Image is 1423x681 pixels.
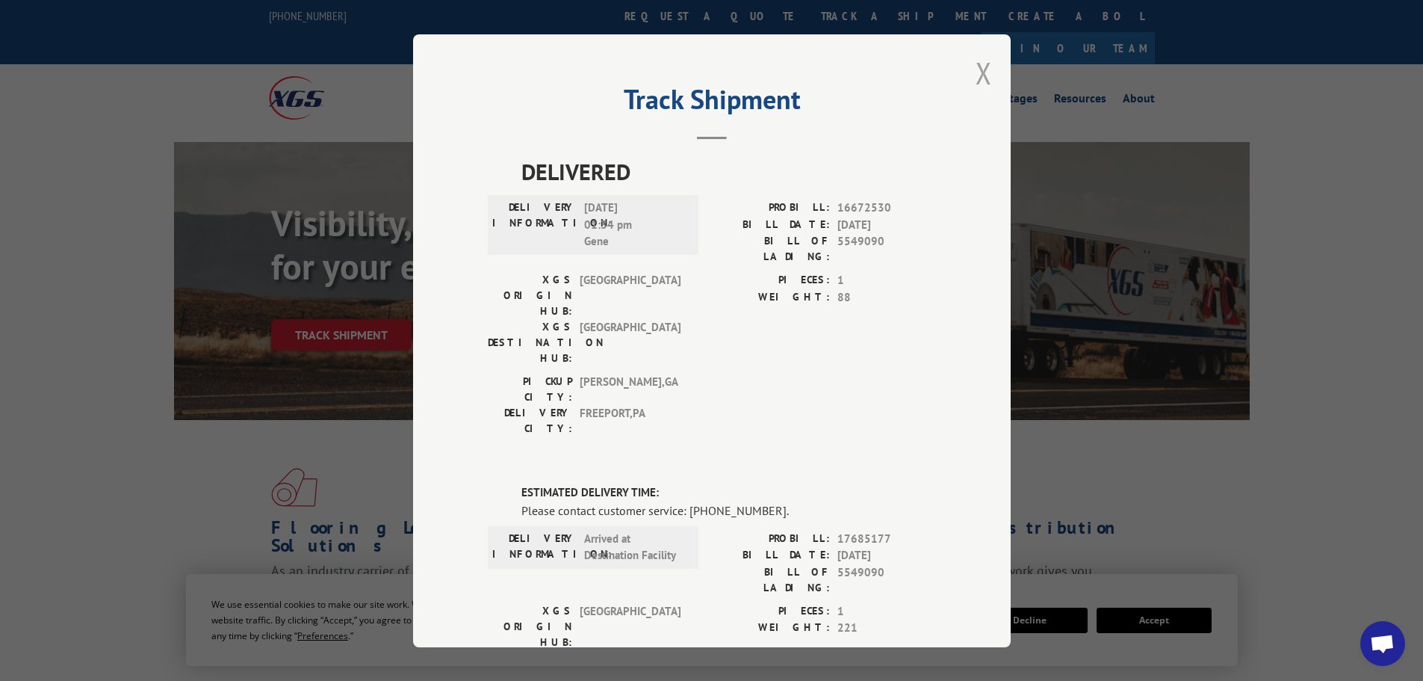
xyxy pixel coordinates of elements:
[584,530,685,564] span: Arrived at Destination Facility
[580,319,681,366] span: [GEOGRAPHIC_DATA]
[837,272,936,289] span: 1
[580,272,681,319] span: [GEOGRAPHIC_DATA]
[1360,621,1405,666] div: Open chat
[837,564,936,595] span: 5549090
[580,603,681,650] span: [GEOGRAPHIC_DATA]
[492,530,577,564] label: DELIVERY INFORMATION:
[488,603,572,650] label: XGS ORIGIN HUB:
[488,374,572,405] label: PICKUP CITY:
[976,53,992,93] button: Close modal
[712,289,830,306] label: WEIGHT:
[837,233,936,265] span: 5549090
[488,319,572,366] label: XGS DESTINATION HUB:
[488,89,936,117] h2: Track Shipment
[521,155,936,188] span: DELIVERED
[492,200,577,250] label: DELIVERY INFORMATION:
[521,501,936,519] div: Please contact customer service: [PHONE_NUMBER].
[837,530,936,547] span: 17685177
[837,289,936,306] span: 88
[837,216,936,233] span: [DATE]
[837,620,936,637] span: 221
[837,547,936,564] span: [DATE]
[712,216,830,233] label: BILL DATE:
[712,233,830,265] label: BILL OF LADING:
[712,603,830,620] label: PIECES:
[580,374,681,405] span: [PERSON_NAME] , GA
[584,200,685,250] span: [DATE] 01:34 pm Gene
[488,405,572,437] label: DELIVERY CITY:
[712,547,830,564] label: BILL DATE:
[712,564,830,595] label: BILL OF LADING:
[712,620,830,637] label: WEIGHT:
[712,530,830,547] label: PROBILL:
[712,200,830,217] label: PROBILL:
[837,603,936,620] span: 1
[837,200,936,217] span: 16672530
[712,272,830,289] label: PIECES:
[580,405,681,437] span: FREEPORT , PA
[521,484,936,502] label: ESTIMATED DELIVERY TIME:
[488,272,572,319] label: XGS ORIGIN HUB:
